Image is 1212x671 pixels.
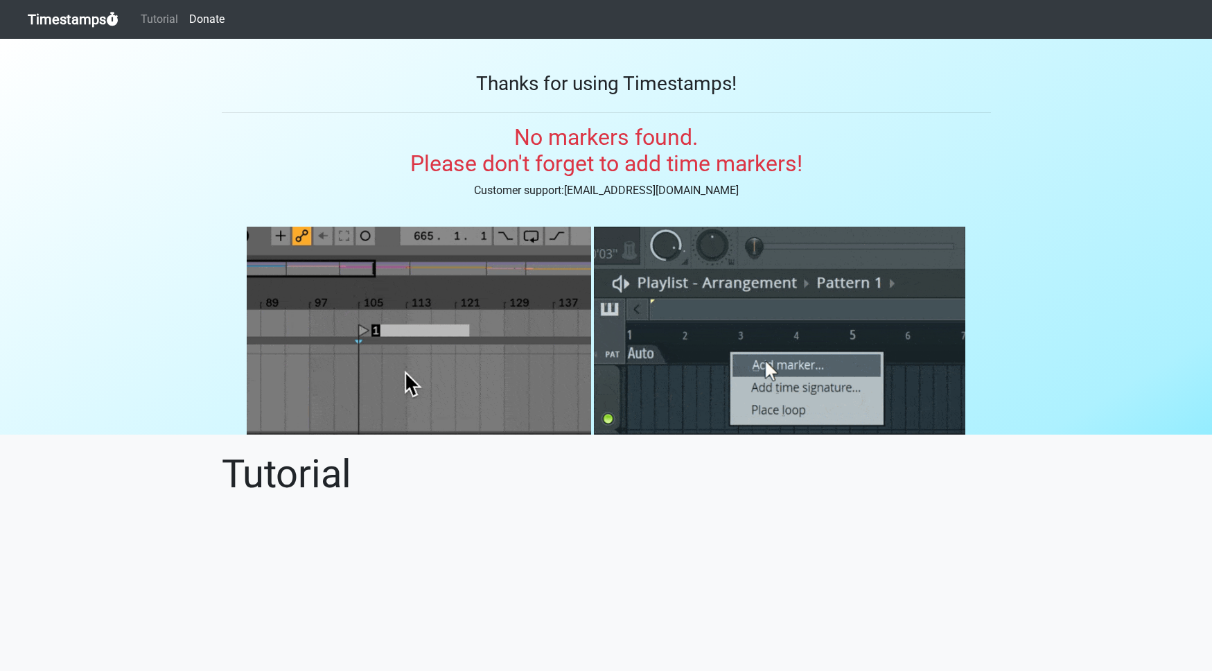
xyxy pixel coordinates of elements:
[247,227,591,435] img: ableton%20locator.gif
[222,451,991,498] h1: Tutorial
[184,6,230,33] a: Donate
[135,6,184,33] a: Tutorial
[594,227,965,435] img: fl%20marker.gif
[222,72,991,96] h3: Thanks for using Timestamps!
[28,6,118,33] a: Timestamps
